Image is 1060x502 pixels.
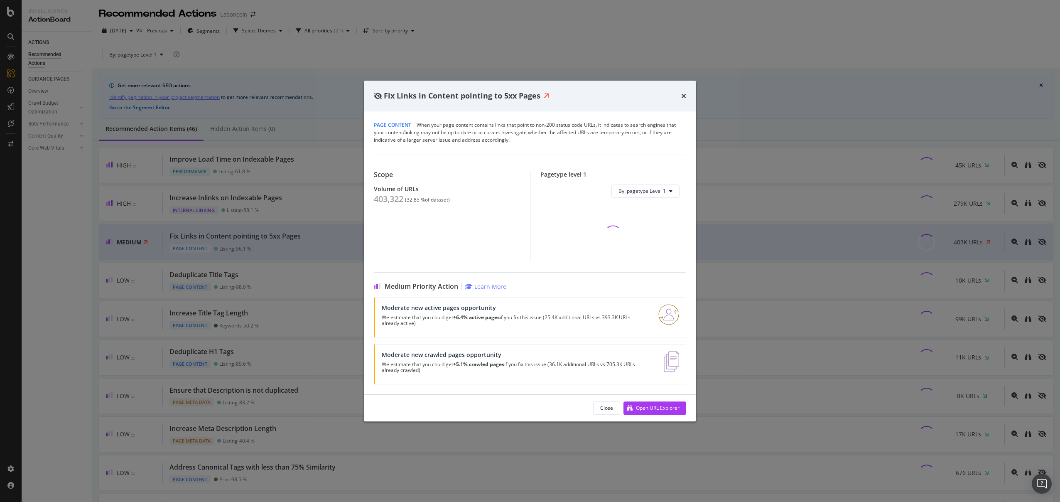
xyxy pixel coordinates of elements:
[681,91,686,101] div: times
[636,404,680,411] div: Open URL Explorer
[623,401,686,415] button: Open URL Explorer
[593,401,620,415] button: Close
[382,304,648,311] div: Moderate new active pages opportunity
[412,121,415,128] span: |
[600,404,613,411] div: Close
[374,171,520,179] div: Scope
[384,91,540,101] span: Fix Links in Content pointing to 5xx Pages
[453,361,504,368] strong: +5.1% crawled pages
[385,283,458,290] span: Medium Priority Action
[465,283,506,290] a: Learn More
[374,93,382,99] div: eye-slash
[658,304,679,325] img: RO06QsNG.png
[540,171,687,178] div: Pagetype level 1
[1032,474,1052,494] div: Open Intercom Messenger
[374,121,686,144] div: When your page content contains links that point to non-200 status code URLs, it indicates to sea...
[374,121,411,128] span: Page Content
[453,314,500,321] strong: +6.4% active pages
[664,351,679,372] img: e5DMFwAAAABJRU5ErkJggg==
[474,283,506,290] div: Learn More
[618,187,666,194] span: By: pagetype Level 1
[382,351,654,358] div: Moderate new crawled pages opportunity
[382,362,654,373] p: We estimate that you could get if you fix this issue (36.1K additional URLs vs 705.3K URLs alread...
[374,194,403,204] div: 403,322
[405,197,450,203] div: ( 32.85 % of dataset )
[382,315,648,326] p: We estimate that you could get if you fix this issue (25.4K additional URLs vs 393.3K URLs alread...
[374,185,520,192] div: Volume of URLs
[364,81,696,421] div: modal
[611,185,680,198] button: By: pagetype Level 1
